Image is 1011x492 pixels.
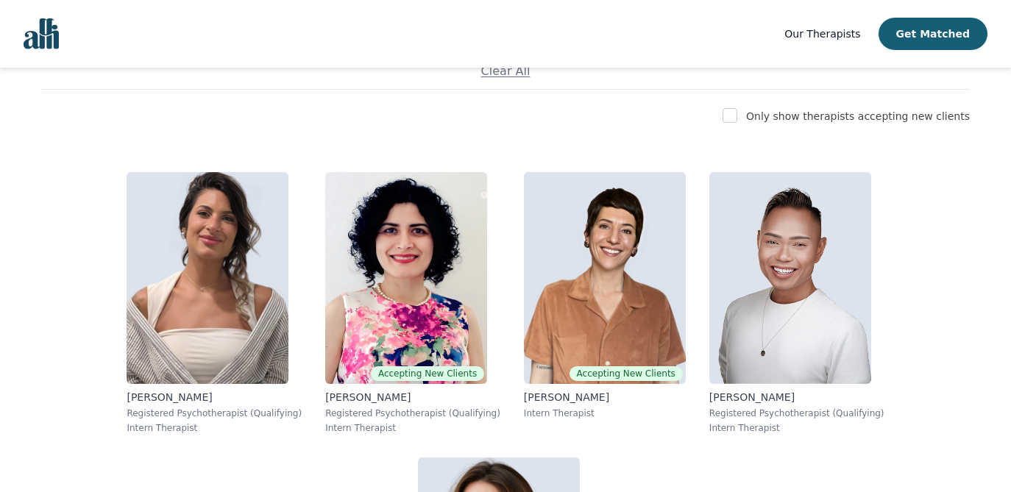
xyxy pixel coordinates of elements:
p: Registered Psychotherapist (Qualifying) [325,407,500,419]
p: Registered Psychotherapist (Qualifying) [709,407,884,419]
span: Our Therapists [784,28,860,40]
span: Accepting New Clients [570,366,683,381]
button: Get Matched [879,18,987,50]
a: Fernanda_Bravo[PERSON_NAME]Registered Psychotherapist (Qualifying)Intern Therapist [115,160,313,446]
span: Accepting New Clients [371,366,484,381]
p: [PERSON_NAME] [709,390,884,404]
p: Intern Therapist [127,422,302,434]
img: Ethan_Trillana [709,172,871,384]
a: Our Therapists [784,25,860,43]
img: Dunja_Miskovic [524,172,686,384]
img: Ghazaleh_Bozorg [325,172,487,384]
p: [PERSON_NAME] [127,390,302,404]
img: alli logo [24,18,59,49]
p: Intern Therapist [325,422,500,434]
p: Clear All [41,63,970,80]
img: Fernanda_Bravo [127,172,288,384]
a: Dunja_MiskovicAccepting New Clients[PERSON_NAME]Intern Therapist [512,160,698,446]
p: [PERSON_NAME] [524,390,686,404]
p: Intern Therapist [524,407,686,419]
p: [PERSON_NAME] [325,390,500,404]
label: Only show therapists accepting new clients [746,110,970,122]
a: Ghazaleh_BozorgAccepting New Clients[PERSON_NAME]Registered Psychotherapist (Qualifying)Intern Th... [313,160,512,446]
a: Ethan_Trillana[PERSON_NAME]Registered Psychotherapist (Qualifying)Intern Therapist [698,160,896,446]
p: Intern Therapist [709,422,884,434]
p: Registered Psychotherapist (Qualifying) [127,407,302,419]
